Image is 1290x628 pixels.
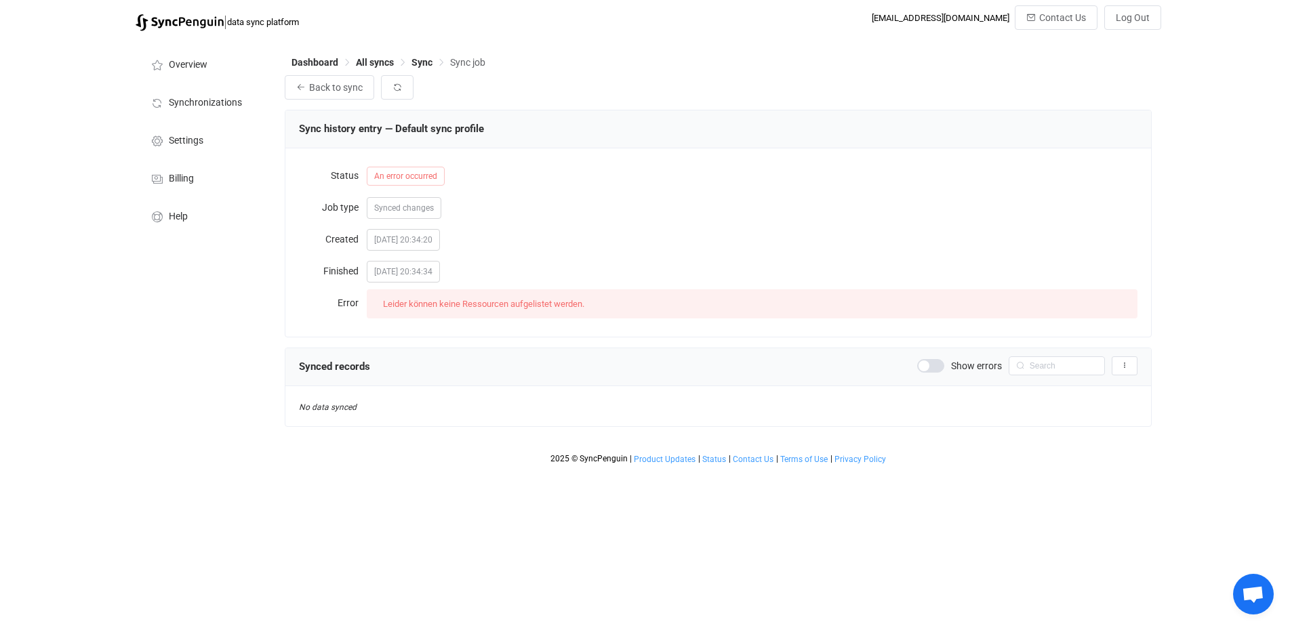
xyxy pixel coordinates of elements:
a: Overview [136,45,271,83]
span: Sync job [450,57,485,68]
label: Error [299,289,367,316]
label: Status [299,162,367,189]
div: Breadcrumb [291,58,485,67]
span: Billing [169,173,194,184]
button: Back to sync [285,75,374,100]
span: Sync [411,57,432,68]
span: Leider können keine Ressourcen aufgelistet werden. [383,299,584,309]
a: Contact Us [732,455,774,464]
span: Terms of Use [780,455,828,464]
span: | [698,454,700,463]
span: | [776,454,778,463]
span: Contact Us [1039,12,1086,23]
a: Help [136,196,271,234]
span: [DATE] 20:34:34 [367,261,440,282]
span: Help [169,211,188,222]
span: | [830,454,832,463]
span: | [224,12,227,31]
input: Search [1009,356,1105,375]
span: Synchronizations [169,98,242,108]
span: Back to sync [309,82,363,93]
span: | [729,454,731,463]
button: Contact Us [1015,5,1097,30]
span: Synced changes [374,203,434,213]
span: Product Updates [634,455,696,464]
span: 2025 © SyncPenguin [550,454,628,463]
button: Log Out [1104,5,1161,30]
label: Finished [299,257,367,285]
span: Log Out [1116,12,1150,23]
img: syncpenguin.svg [136,14,224,31]
span: [DATE] 20:34:20 [367,229,440,251]
span: No data synced [299,402,357,412]
label: Job type [299,194,367,221]
a: Billing [136,159,271,196]
span: | [630,454,632,463]
span: data sync platform [227,17,299,27]
span: Overview [169,60,207,70]
span: Settings [169,135,203,146]
span: An error occurred [367,167,445,186]
a: Product Updates [633,455,696,464]
span: All syncs [356,57,394,68]
a: Settings [136,121,271,159]
span: Contact Us [733,455,773,464]
a: |data sync platform [136,12,299,31]
div: [EMAIL_ADDRESS][DOMAIN_NAME] [872,13,1009,23]
a: Synchronizations [136,83,271,121]
span: Status [702,455,726,464]
label: Created [299,226,367,253]
a: Privacy Policy [834,455,887,464]
span: Show errors [951,361,1002,371]
span: Synced records [299,360,370,373]
div: Open chat [1233,574,1274,614]
a: Status [702,455,727,464]
span: Sync history entry — Default sync profile [299,123,484,135]
a: Terms of Use [780,455,828,464]
span: Dashboard [291,57,338,68]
